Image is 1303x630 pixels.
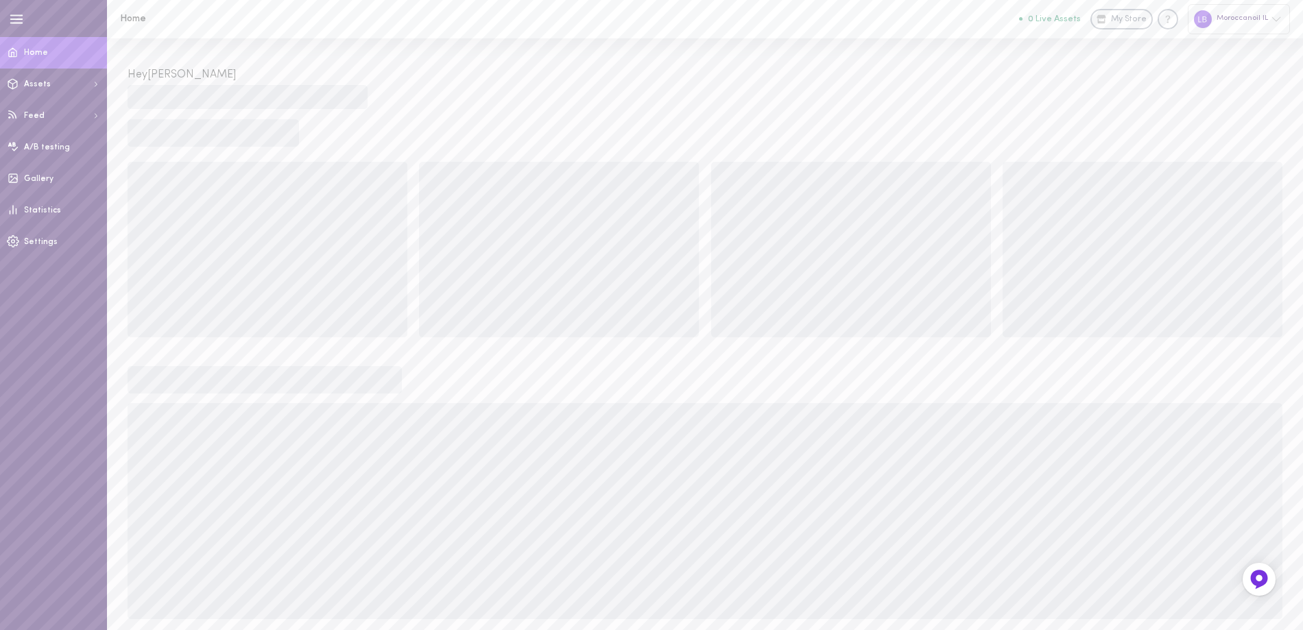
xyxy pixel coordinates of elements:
[128,69,236,80] span: Hey [PERSON_NAME]
[24,49,48,57] span: Home
[24,143,70,152] span: A/B testing
[1111,14,1147,26] span: My Store
[120,14,346,24] h1: Home
[1188,4,1290,34] div: Moroccanoil IL
[24,206,61,215] span: Statistics
[24,238,58,246] span: Settings
[1019,14,1081,23] button: 0 Live Assets
[1090,9,1153,29] a: My Store
[24,175,53,183] span: Gallery
[1158,9,1178,29] div: Knowledge center
[1019,14,1090,24] a: 0 Live Assets
[24,80,51,88] span: Assets
[24,112,45,120] span: Feed
[1249,569,1269,590] img: Feedback Button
